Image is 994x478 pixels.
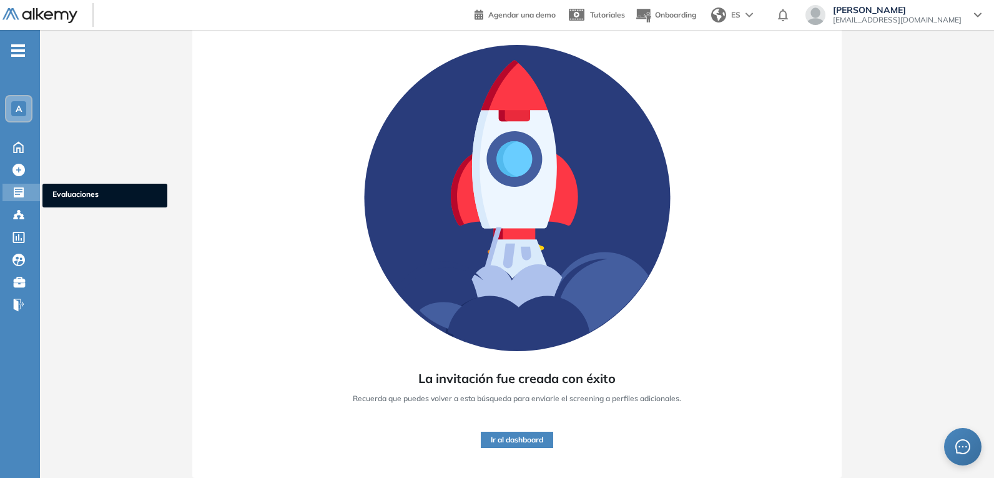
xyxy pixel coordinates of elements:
span: Agendar una demo [488,10,556,19]
span: ES [731,9,741,21]
i: - [11,49,25,52]
span: [PERSON_NAME] [833,5,962,15]
span: La invitación fue creada con éxito [418,369,616,388]
span: Recuerda que puedes volver a esta búsqueda para enviarle el screening a perfiles adicionales. [353,393,681,404]
span: [EMAIL_ADDRESS][DOMAIN_NAME] [833,15,962,25]
span: Tutoriales [590,10,625,19]
button: Onboarding [635,2,696,29]
img: arrow [745,12,753,17]
span: Onboarding [655,10,696,19]
span: A [16,104,22,114]
a: Agendar una demo [475,6,556,21]
img: Logo [2,8,77,24]
button: Ir al dashboard [481,432,553,448]
span: message [955,439,971,455]
span: Evaluaciones [52,189,157,202]
img: world [711,7,726,22]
